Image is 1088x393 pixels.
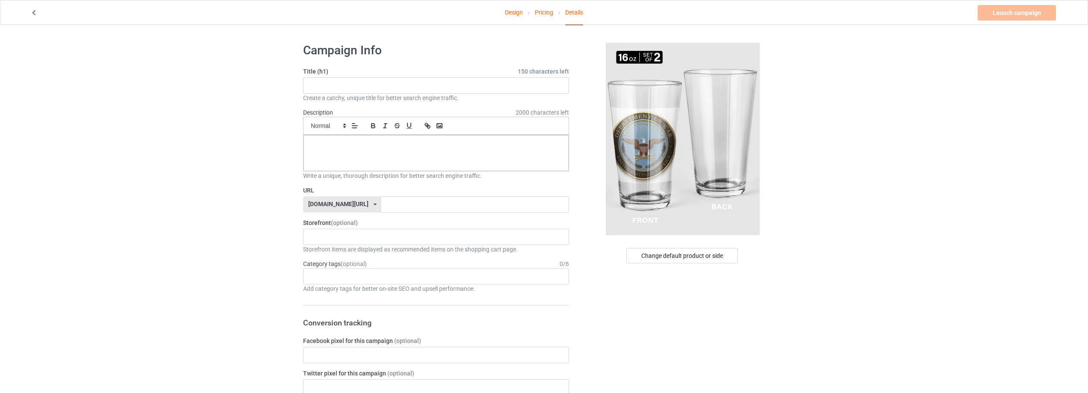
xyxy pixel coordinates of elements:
[331,219,358,226] span: (optional)
[303,260,367,268] label: Category tags
[535,0,553,24] a: Pricing
[303,43,569,58] h1: Campaign Info
[394,337,421,344] span: (optional)
[518,67,569,76] span: 150 characters left
[387,370,414,377] span: (optional)
[303,219,569,227] label: Storefront
[341,260,367,267] span: (optional)
[626,248,738,263] div: Change default product or side
[303,318,569,328] h3: Conversion tracking
[303,109,333,116] label: Description
[303,67,569,76] label: Title (h1)
[303,94,569,102] div: Create a catchy, unique title for better search engine traffic.
[303,245,569,254] div: Storefront items are displayed as recommended items on the shopping cart page.
[303,284,569,293] div: Add category tags for better on-site SEO and upsell performance.
[303,369,569,378] label: Twitter pixel for this campaign
[303,337,569,345] label: Facebook pixel for this campaign
[303,186,569,195] label: URL
[303,171,569,180] div: Write a unique, thorough description for better search engine traffic.
[308,201,369,207] div: [DOMAIN_NAME][URL]
[505,0,523,24] a: Design
[560,260,569,268] div: 0 / 6
[516,108,569,117] span: 2000 characters left
[565,0,583,25] div: Details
